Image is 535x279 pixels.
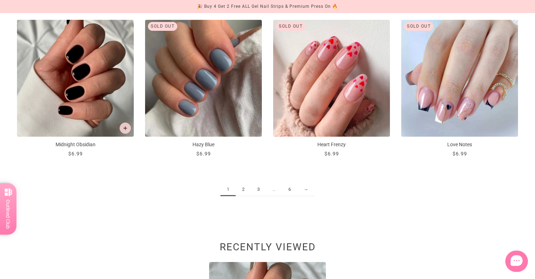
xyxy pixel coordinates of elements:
[236,183,251,196] a: 2
[273,141,390,148] p: Heart Frenzy
[251,183,266,196] a: 3
[324,151,339,156] span: $6.99
[120,123,131,134] button: Add to cart
[145,20,262,137] img: Hazy Blue - Press On Nails
[197,3,338,10] div: 🎉 Buy 4 Get 2 Free ALL Gel Nail Strips & Premium Press On 🔥
[401,141,518,148] p: Love Notes
[148,22,177,31] div: Sold out
[17,20,134,158] a: Midnight Obsidian
[276,22,305,31] div: Sold out
[68,151,83,156] span: $6.99
[404,22,433,31] div: Sold out
[17,141,134,148] p: Midnight Obsidian
[145,20,262,158] a: Hazy Blue
[17,20,134,137] img: Midnight Obsidian-Press on Manicure-Outlined
[453,151,467,156] span: $6.99
[17,245,518,253] h2: Recently viewed
[282,183,297,196] a: 6
[266,183,282,196] span: ...
[196,151,211,156] span: $6.99
[220,183,236,196] span: 1
[273,20,390,158] a: Heart Frenzy
[297,183,315,196] a: →
[401,20,518,158] a: Love Notes
[145,141,262,148] p: Hazy Blue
